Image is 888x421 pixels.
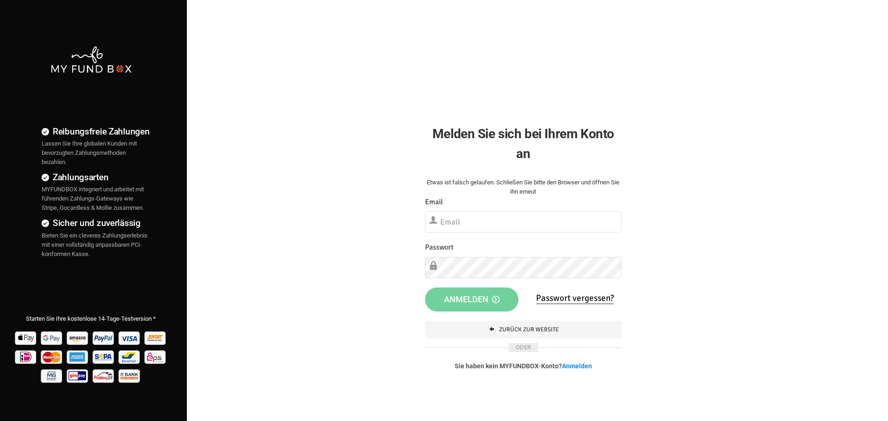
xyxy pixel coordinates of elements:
[42,125,150,138] h4: Reibungsfreie Zahlungen
[14,328,38,347] img: Apple Pay
[117,366,142,385] img: banktransfer
[425,321,622,338] a: Zurück zur Website
[92,366,116,385] img: p24 Pay
[117,347,142,366] img: Bancontact Pay
[66,366,90,385] img: giropay
[425,124,622,164] h2: Melden Sie sich bei Ihrem Konto an
[50,45,132,74] img: mfbwhite.png
[40,366,64,385] img: mb Pay
[425,361,622,371] p: Sie haben kein MYFUNDBOX-Konto?
[562,362,592,370] a: Anmelden
[425,178,622,196] div: Etwas ist falsch gelaufen. Schließen Sie bitte den Browser und öffnen Sie ihn erneut
[536,293,614,304] a: Passwort vergessen?
[42,140,137,165] span: Lassen Sie Ihre globalen Kunden mit bevorzugten Zahlungsmethoden bezahlen.
[425,196,443,208] label: Email
[143,347,168,366] img: EPS Pay
[444,294,499,304] span: Anmelden
[92,347,116,366] img: sepa Pay
[92,328,116,347] img: Paypal
[40,328,64,347] img: Google Pay
[42,171,150,184] h4: Zahlungsarten
[117,328,142,347] img: Visa
[425,287,519,311] button: Anmelden
[14,347,38,366] img: Ideal Pay
[66,347,90,366] img: american_express Pay
[66,328,90,347] img: Amazon
[42,216,150,230] h4: Sicher und zuverlässig
[425,211,622,232] input: Email
[425,242,454,253] label: Passwort
[42,232,148,257] span: Bieten Sie ein cleveres Zahlungserlebnis mit einer vollständig anpassbaren PCI-konformen Kasse.
[508,343,538,352] span: ODER
[143,328,168,347] img: Sofort Pay
[42,186,144,211] span: MYFUNDBOX integriert und arbeitet mit führenden Zahlungs-Gateways wie Stripe, Gocardless & Mollie...
[40,347,64,366] img: Mastercard Pay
